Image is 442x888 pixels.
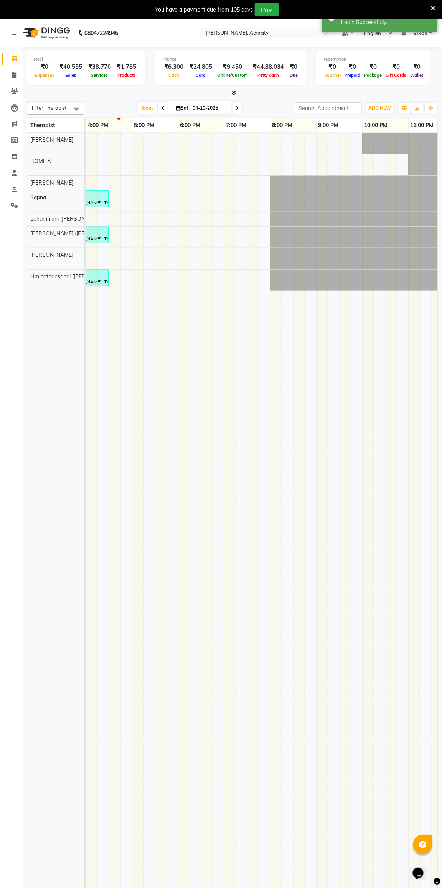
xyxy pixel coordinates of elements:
span: Package [363,73,384,78]
span: Sales [63,73,78,78]
span: Hmingthansangi ([PERSON_NAME]) [30,273,118,280]
div: ₹9,450 [215,63,250,71]
div: ₹0 [287,63,300,71]
span: Services [89,73,110,78]
div: ₹44,88,034 [250,63,287,71]
span: Sapna [30,194,46,201]
div: [PERSON_NAME], TK07, 03:30 PM-04:30 PM, Fusion Therapy - 60 Mins [64,271,108,285]
div: ₹0 [322,63,343,71]
div: ₹38,770 [85,63,114,71]
span: Voucher [322,73,343,78]
span: Sat [175,105,190,111]
img: logo [20,22,72,44]
span: [PERSON_NAME] ([PERSON_NAME]) [30,230,121,237]
div: ₹1,785 [114,63,139,71]
span: Filter Therapist [32,105,67,111]
div: [PERSON_NAME], TK07, 03:30 PM-04:30 PM, Fusion Therapy - 60 Mins [64,192,108,206]
a: 4:00 PM [86,120,110,131]
span: Today [138,102,157,114]
a: 5:00 PM [132,120,157,131]
span: Gift Cards [384,73,409,78]
iframe: chat widget [410,857,434,880]
input: 2025-10-04 [190,103,229,114]
a: 6:00 PM [178,120,203,131]
span: ADD NEW [369,105,391,111]
div: ₹40,555 [56,63,85,71]
span: Due [288,73,300,78]
div: Finance [161,56,300,63]
div: [PERSON_NAME], TK07, 03:30 PM-04:30 PM, Fusion Therapy - 60 Mins [64,228,108,242]
div: ₹0 [33,63,56,71]
div: ₹0 [363,63,384,71]
a: 8:00 PM [270,120,295,131]
div: Login Successfully. [341,18,432,26]
span: Petty cash [256,73,281,78]
input: Search Appointment [295,102,362,114]
div: ₹0 [409,63,426,71]
span: [PERSON_NAME] [30,251,73,258]
a: 11:00 PM [409,120,436,131]
button: Pay [255,3,279,16]
div: ₹24,805 [186,63,215,71]
span: Card [194,73,208,78]
b: 08047224946 [84,22,118,44]
span: Therapist [30,122,55,129]
span: Online/Custom [215,73,250,78]
span: Wallet [409,73,426,78]
div: You have a payment due from 105 days [155,6,253,14]
a: 7:00 PM [224,120,249,131]
a: 10:00 PM [363,120,390,131]
span: Products [115,73,138,78]
span: [PERSON_NAME] [30,179,73,186]
div: ₹6,300 [161,63,186,71]
span: vikas [414,29,427,37]
span: [PERSON_NAME] [30,136,73,143]
span: Expenses [33,73,56,78]
span: Cash [167,73,181,78]
span: Lalramhluni ([PERSON_NAME]) [30,215,106,222]
div: Redemption [322,56,426,63]
div: ₹0 [343,63,363,71]
span: ROMITA [30,158,51,165]
span: Prepaid [343,73,363,78]
button: ADD NEW [367,103,393,114]
a: 9:00 PM [317,120,341,131]
div: Total [33,56,139,63]
div: ₹0 [384,63,409,71]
